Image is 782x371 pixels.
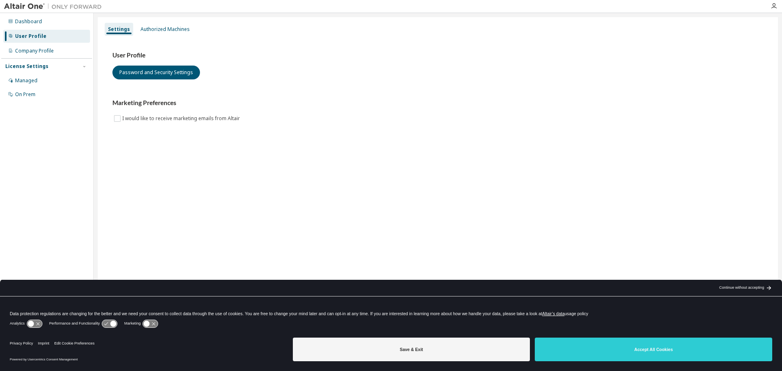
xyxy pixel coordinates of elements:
[122,114,242,123] label: I would like to receive marketing emails from Altair
[112,99,763,107] h3: Marketing Preferences
[108,26,130,33] div: Settings
[15,33,46,40] div: User Profile
[15,91,35,98] div: On Prem
[15,77,37,84] div: Managed
[112,66,200,79] button: Password and Security Settings
[15,48,54,54] div: Company Profile
[15,18,42,25] div: Dashboard
[112,51,763,59] h3: User Profile
[141,26,190,33] div: Authorized Machines
[4,2,106,11] img: Altair One
[5,63,48,70] div: License Settings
